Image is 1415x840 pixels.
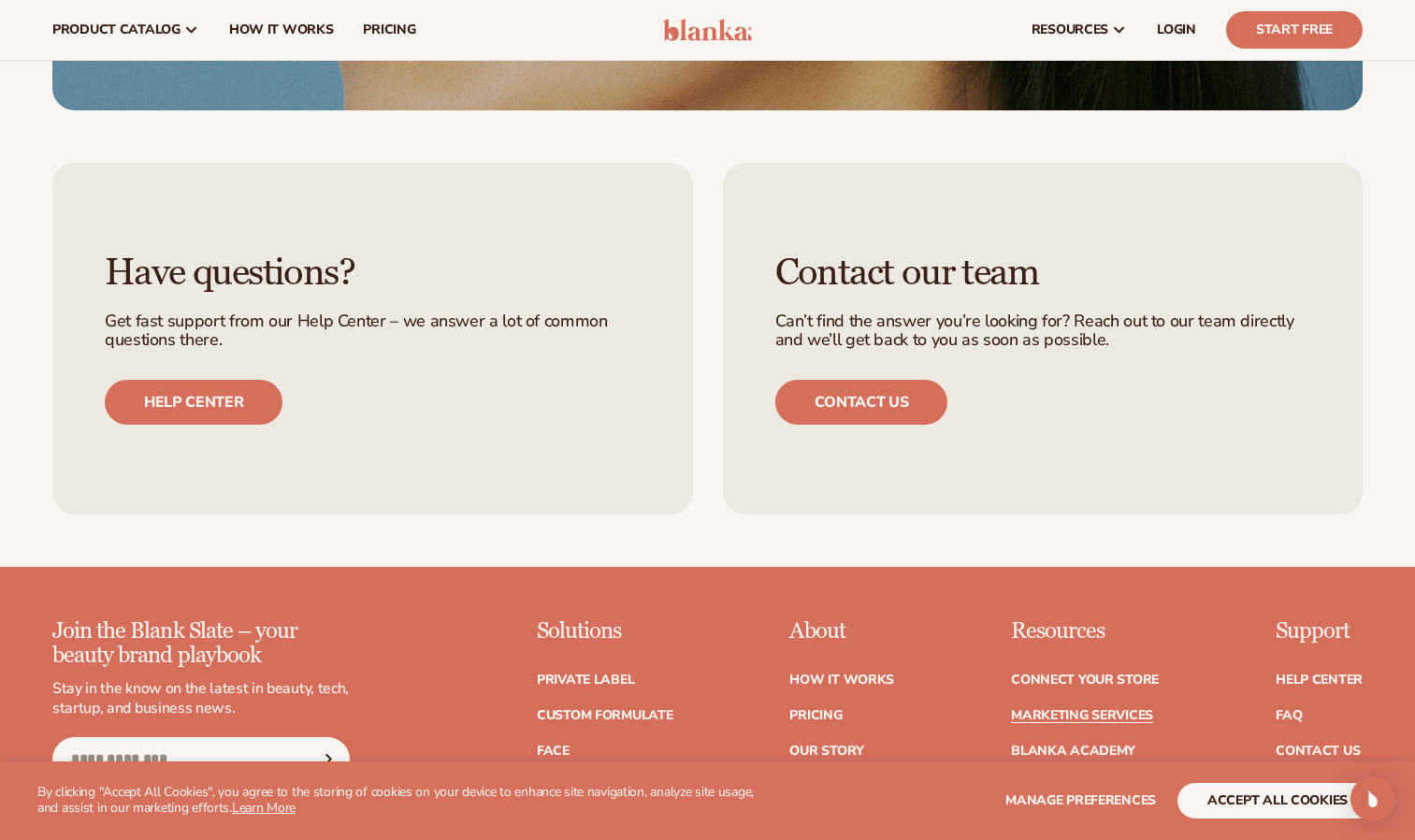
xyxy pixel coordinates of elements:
span: resources [1032,22,1108,37]
span: Manage preferences [1005,791,1156,809]
a: FAQ [1276,709,1302,722]
a: Face [537,745,570,758]
a: Connect your store [1011,673,1159,687]
h3: Have questions? [105,253,641,294]
p: Get fast support from our Help Center – we answer a lot of common questions there. [105,312,641,350]
a: Help center [105,380,282,425]
span: How It Works [229,22,334,37]
a: Contact us [775,380,948,425]
a: Contact Us [1276,745,1360,758]
p: By clicking "Accept All Cookies", you agree to the storing of cookies on your device to enhance s... [37,785,768,817]
a: Custom formulate [537,709,673,722]
span: product catalog [52,22,180,37]
a: Blanka Academy [1011,745,1135,758]
a: Learn More [232,799,296,817]
button: Subscribe [308,737,349,782]
a: How It Works [789,673,894,687]
span: pricing [363,22,415,37]
p: Solutions [537,619,673,644]
button: Manage preferences [1005,783,1156,818]
span: LOGIN [1157,22,1196,37]
a: Marketing services [1011,709,1153,722]
button: accept all cookies [1177,783,1378,818]
p: About [789,619,894,644]
p: Stay in the know on the latest in beauty, tech, startup, and business news. [52,679,350,718]
a: Pricing [789,709,842,722]
p: Can’t find the answer you’re looking for? Reach out to our team directly and we’ll get back to yo... [775,312,1311,350]
a: Our Story [789,745,863,758]
a: Private label [537,673,634,687]
p: Support [1276,619,1363,644]
img: logo [663,19,752,41]
a: Start Free [1226,11,1363,49]
p: Resources [1011,619,1159,644]
p: Join the Blank Slate – your beauty brand playbook [52,619,350,669]
h3: Contact our team [775,253,1311,294]
div: Open Intercom Messenger [1350,776,1395,821]
a: Help Center [1276,673,1363,687]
